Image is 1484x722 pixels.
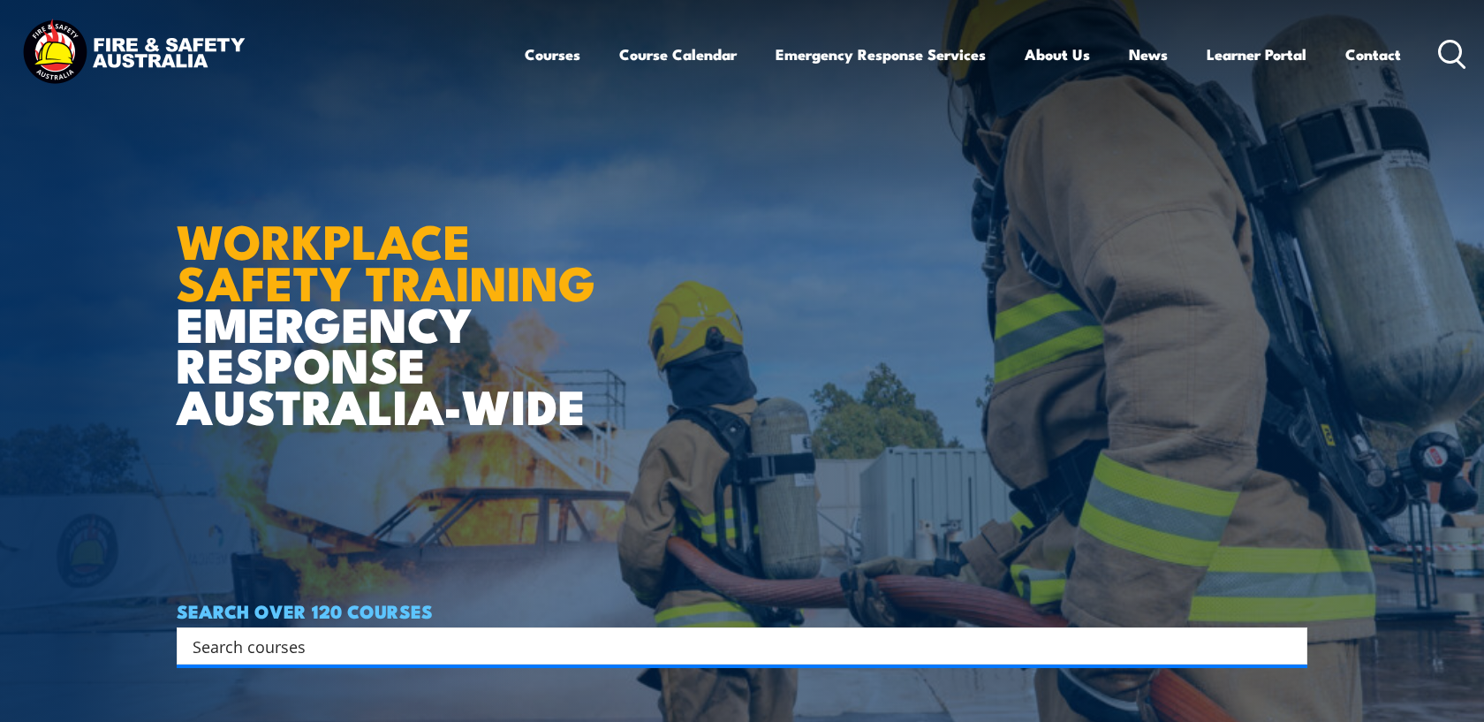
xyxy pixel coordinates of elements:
a: Learner Portal [1207,31,1306,78]
button: Search magnifier button [1276,634,1301,658]
h4: SEARCH OVER 120 COURSES [177,601,1307,620]
a: Course Calendar [619,31,737,78]
a: About Us [1025,31,1090,78]
a: News [1129,31,1168,78]
a: Courses [525,31,580,78]
a: Emergency Response Services [776,31,986,78]
strong: WORKPLACE SAFETY TRAINING [177,202,595,317]
a: Contact [1345,31,1401,78]
input: Search input [193,633,1268,659]
form: Search form [196,634,1272,658]
h1: EMERGENCY RESPONSE AUSTRALIA-WIDE [177,175,609,426]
